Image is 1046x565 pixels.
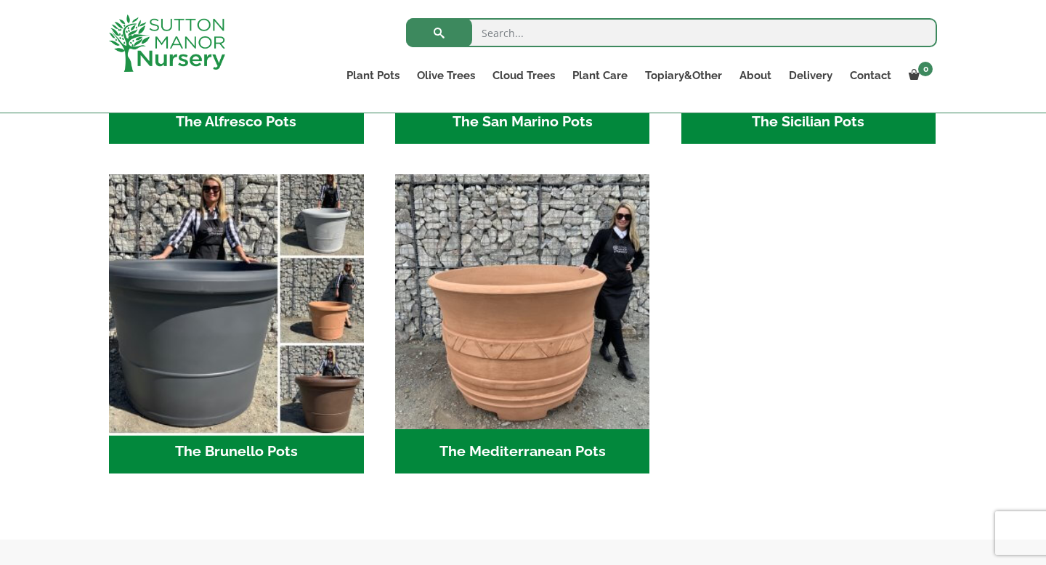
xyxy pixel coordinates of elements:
a: Contact [841,65,900,86]
h2: The San Marino Pots [395,99,650,145]
a: Cloud Trees [484,65,564,86]
a: Delivery [780,65,841,86]
a: Plant Care [564,65,636,86]
img: The Brunello Pots [102,168,370,436]
a: Plant Pots [338,65,408,86]
a: Visit product category The Mediterranean Pots [395,174,650,473]
a: 0 [900,65,937,86]
h2: The Sicilian Pots [681,99,936,145]
h2: The Brunello Pots [109,429,364,474]
a: Topiary&Other [636,65,731,86]
a: Visit product category The Brunello Pots [109,174,364,473]
img: The Mediterranean Pots [395,174,650,429]
input: Search... [406,18,937,47]
a: Olive Trees [408,65,484,86]
h2: The Alfresco Pots [109,99,364,145]
img: logo [109,15,225,72]
a: About [731,65,780,86]
span: 0 [918,62,933,76]
h2: The Mediterranean Pots [395,429,650,474]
